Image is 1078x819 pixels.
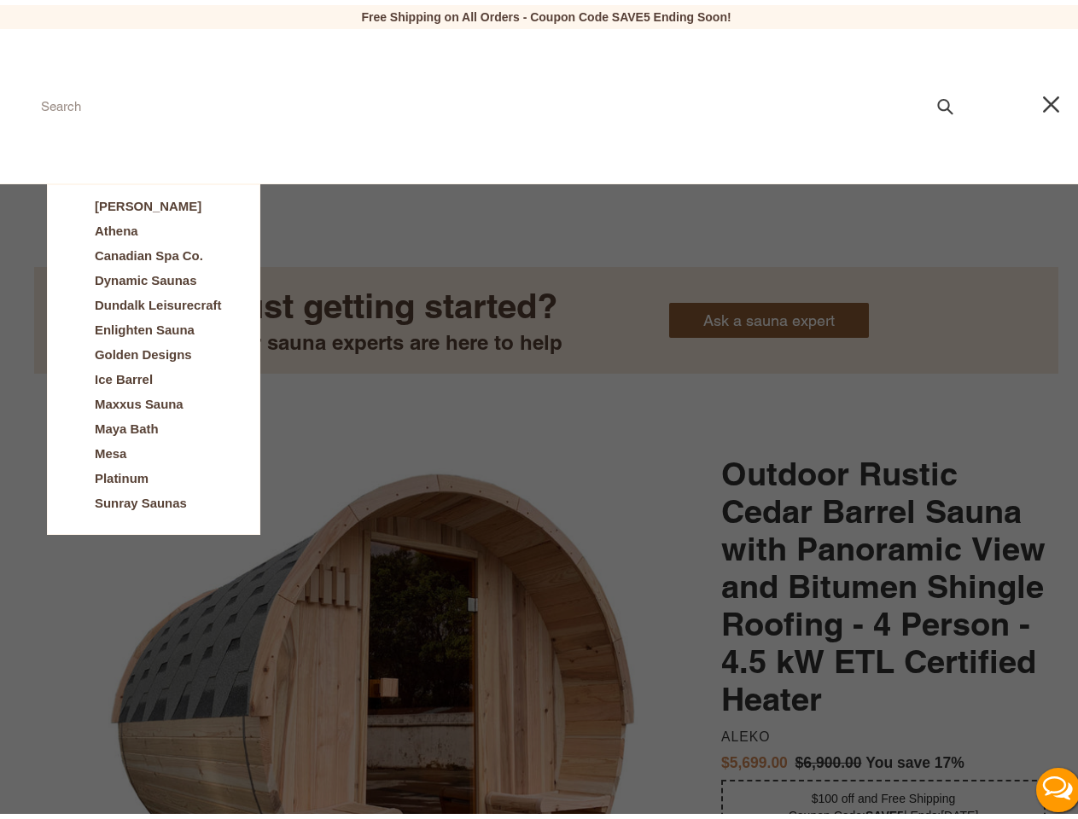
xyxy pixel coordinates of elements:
[95,416,159,432] span: Maya Bath
[82,462,234,486] a: Platinum
[82,387,234,412] a: Maxxus Sauna
[95,293,221,308] span: Dundalk Leisurecraft
[82,288,234,313] a: Dundalk Leisurecraft
[82,486,234,511] a: Sunray Saunas
[95,268,196,283] span: Dynamic Saunas
[82,313,234,338] a: Enlighten Sauna
[95,367,153,382] span: Ice Barrel
[25,83,964,120] input: Search
[82,412,234,437] a: Maya Bath
[95,392,184,407] span: Maxxus Sauna
[95,441,126,456] span: Mesa
[82,189,234,214] a: [PERSON_NAME]
[95,243,203,258] span: Canadian Spa Co.
[95,491,187,506] span: Sunray Saunas
[82,239,234,264] a: Canadian Spa Co.
[95,342,192,357] span: Golden Designs
[82,363,234,387] a: Ice Barrel
[82,338,234,363] a: Golden Designs
[95,218,138,234] span: Athena
[95,194,201,209] span: [PERSON_NAME]
[82,214,234,239] a: Athena
[95,317,195,333] span: Enlighten Sauna
[82,264,234,288] a: Dynamic Saunas
[95,466,149,481] span: Platinum
[82,437,234,462] a: Mesa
